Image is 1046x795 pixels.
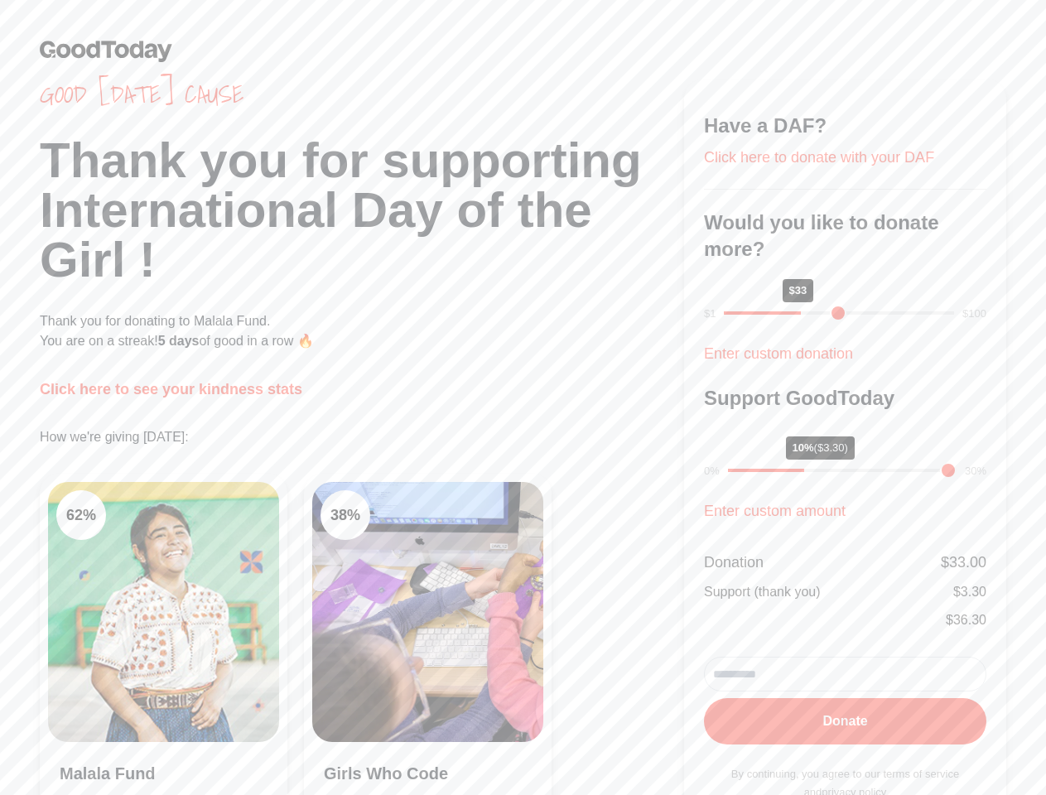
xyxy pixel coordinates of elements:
[60,762,268,785] h3: Malala Fund
[962,306,986,322] div: $100
[704,306,716,322] div: $1
[704,149,934,166] a: Click here to donate with your DAF
[704,551,764,574] div: Donation
[158,334,200,348] span: 5 days
[949,554,986,571] span: 33.00
[704,463,720,479] div: 0%
[953,613,986,627] span: 36.30
[941,551,986,574] div: $
[946,610,986,630] div: $
[40,136,684,285] h1: Thank you for supporting International Day of the Girl !
[48,482,279,742] img: Clean Air Task Force
[321,490,370,540] div: 38 %
[704,582,821,602] div: Support (thank you)
[704,385,986,412] h3: Support GoodToday
[40,311,684,351] p: Thank you for donating to Malala Fund. You are on a streak! of good in a row 🔥
[312,482,543,742] img: Clean Cooking Alliance
[40,79,684,109] span: Good [DATE] cause
[40,40,172,62] img: GoodToday
[40,381,302,397] a: Click here to see your kindness stats
[704,210,986,263] h3: Would you like to donate more?
[324,762,532,785] h3: Girls Who Code
[704,345,853,362] a: Enter custom donation
[961,585,986,599] span: 3.30
[40,427,684,447] p: How we're giving [DATE]:
[704,698,986,744] button: Donate
[783,279,814,302] div: $33
[56,490,106,540] div: 62 %
[786,436,855,460] div: 10%
[704,503,846,519] a: Enter custom amount
[953,582,986,602] div: $
[965,463,986,479] div: 30%
[704,113,986,139] h3: Have a DAF?
[814,441,848,454] span: ($3.30)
